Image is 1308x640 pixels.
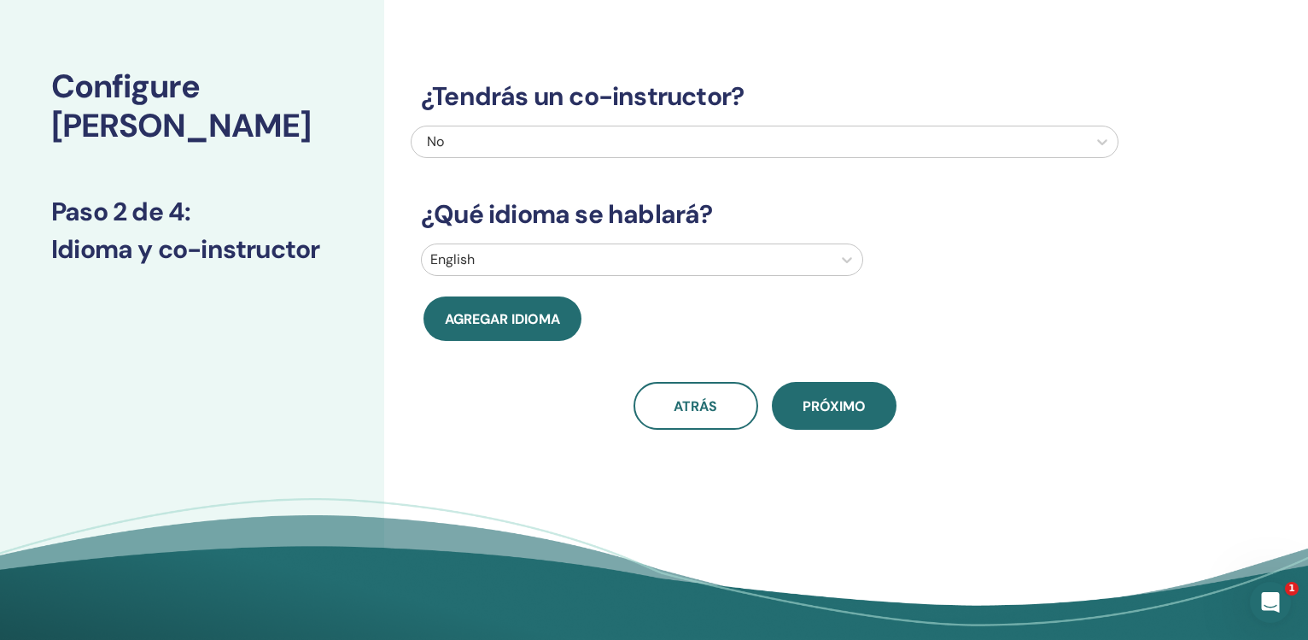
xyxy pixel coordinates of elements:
h3: Idioma y co-instructor [51,234,333,265]
span: Agregar idioma [445,310,560,328]
h3: ¿Qué idioma se hablará? [411,199,1118,230]
span: atrás [674,397,717,415]
button: Agregar idioma [423,297,581,341]
button: próximo [772,382,896,430]
h2: Configure [PERSON_NAME] [51,68,333,145]
iframe: Intercom live chat [1250,582,1291,623]
span: No [427,132,444,150]
h3: ¿Tendrás un co-instructor? [411,81,1118,112]
h3: Paso 2 de 4 : [51,197,333,227]
span: próximo [803,397,866,415]
button: atrás [634,382,758,430]
span: 1 [1285,582,1299,596]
